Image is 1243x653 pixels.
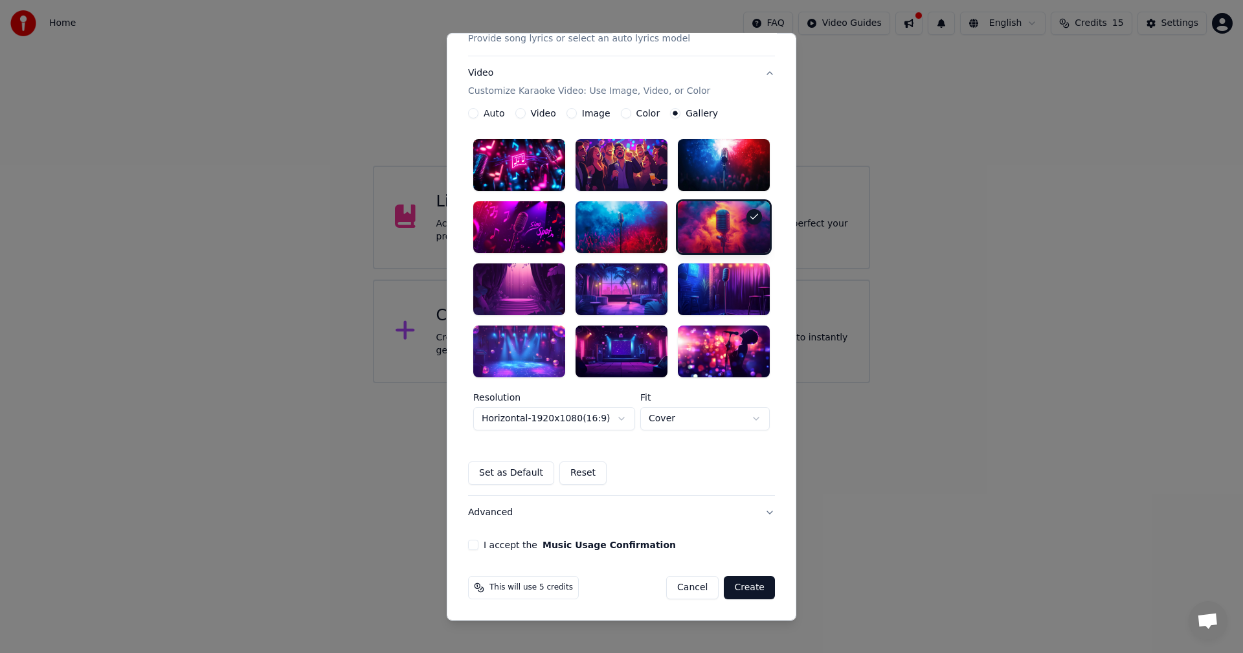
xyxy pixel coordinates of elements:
button: Set as Default [468,461,554,485]
p: Provide song lyrics or select an auto lyrics model [468,32,690,45]
button: Reset [559,461,607,485]
span: This will use 5 credits [489,582,573,593]
label: Color [636,109,660,118]
button: Advanced [468,496,775,529]
button: VideoCustomize Karaoke Video: Use Image, Video, or Color [468,56,775,108]
button: I accept the [543,540,676,549]
div: VideoCustomize Karaoke Video: Use Image, Video, or Color [468,108,775,495]
label: Auto [484,109,505,118]
label: Fit [640,393,770,402]
button: Create [724,576,775,599]
label: Video [531,109,556,118]
label: I accept the [484,540,676,549]
button: Cancel [666,576,719,599]
label: Image [582,109,610,118]
div: Video [468,67,710,98]
label: Resolution [473,393,635,402]
p: Customize Karaoke Video: Use Image, Video, or Color [468,85,710,98]
label: Gallery [686,109,718,118]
